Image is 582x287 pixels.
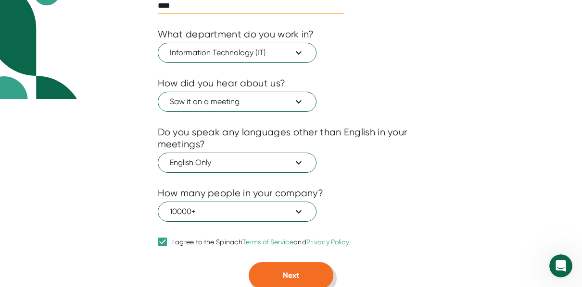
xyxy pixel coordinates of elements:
a: Privacy Policy [306,238,349,246]
button: English Only [158,153,316,173]
button: Information Technology (IT) [158,43,316,63]
button: Saw it on a meeting [158,92,316,112]
div: How did you hear about us? [158,77,286,89]
a: Terms of Service [242,238,293,246]
span: English Only [170,157,304,168]
div: Do you speak any languages other than English in your meetings? [158,126,425,150]
span: Saw it on a meeting [170,96,304,108]
span: Information Technology (IT) [170,47,304,59]
div: What department do you work in? [158,28,314,40]
iframe: Intercom live chat [549,254,572,277]
button: 10000+ [158,202,316,222]
span: 10000+ [170,206,304,217]
span: Next [283,271,299,280]
div: How many people in your company? [158,187,324,199]
div: I agree to the Spinach and [172,238,350,247]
